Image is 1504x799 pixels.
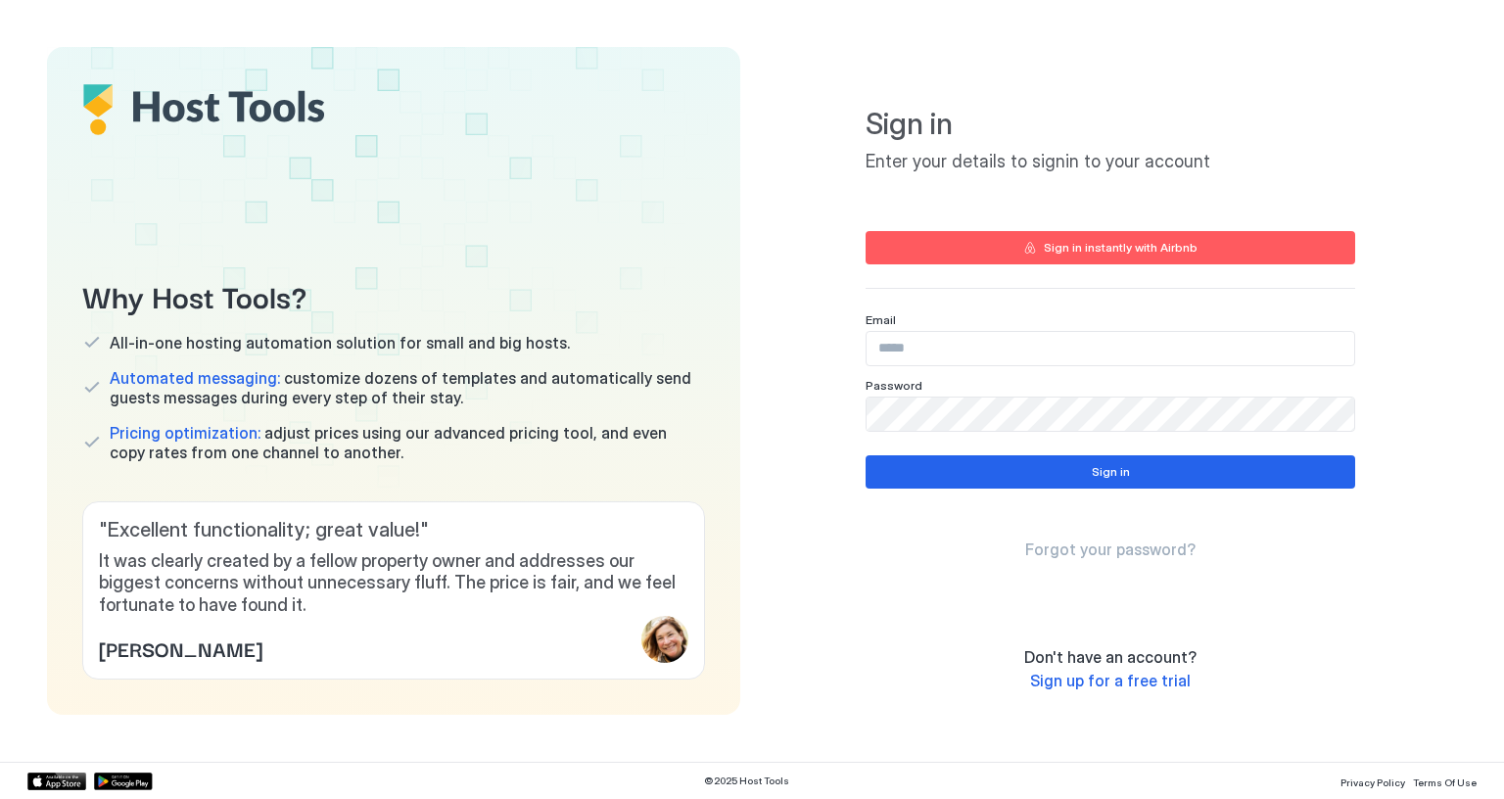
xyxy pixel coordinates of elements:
span: Privacy Policy [1340,776,1405,788]
span: Don't have an account? [1024,647,1197,667]
a: Google Play Store [94,773,153,790]
span: All-in-one hosting automation solution for small and big hosts. [110,333,570,352]
span: adjust prices using our advanced pricing tool, and even copy rates from one channel to another. [110,423,705,462]
div: Sign in instantly with Airbnb [1044,239,1198,257]
span: Email [866,312,896,327]
span: Enter your details to signin to your account [866,151,1355,173]
div: Sign in [1092,463,1130,481]
span: Sign in [866,106,1355,143]
a: App Store [27,773,86,790]
span: " Excellent functionality; great value! " [99,518,688,542]
button: Sign in instantly with Airbnb [866,231,1355,264]
a: Sign up for a free trial [1030,671,1191,691]
button: Sign in [866,455,1355,489]
a: Terms Of Use [1413,771,1477,791]
input: Input Field [867,332,1354,365]
span: © 2025 Host Tools [704,775,789,787]
div: profile [641,616,688,663]
a: Privacy Policy [1340,771,1405,791]
span: Forgot your password? [1025,540,1196,559]
span: Password [866,378,922,393]
span: Sign up for a free trial [1030,671,1191,690]
span: Terms Of Use [1413,776,1477,788]
input: Input Field [867,398,1354,431]
span: Pricing optimization: [110,423,260,443]
span: Automated messaging: [110,368,280,388]
span: It was clearly created by a fellow property owner and addresses our biggest concerns without unne... [99,550,688,617]
span: customize dozens of templates and automatically send guests messages during every step of their s... [110,368,705,407]
a: Forgot your password? [1025,540,1196,560]
span: [PERSON_NAME] [99,634,262,663]
span: Why Host Tools? [82,273,705,317]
